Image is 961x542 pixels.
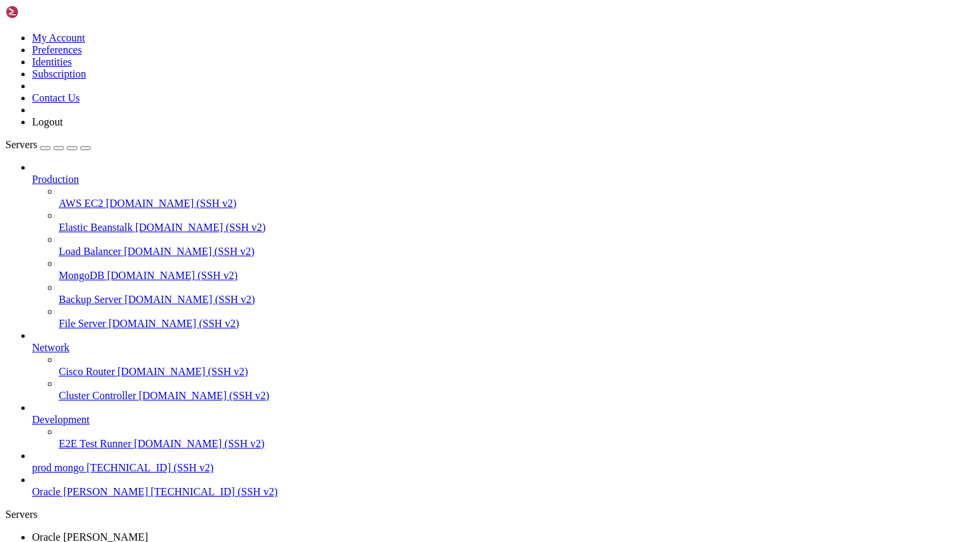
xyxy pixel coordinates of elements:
[107,270,238,281] span: [DOMAIN_NAME] (SSH v2)
[32,92,80,103] a: Contact Us
[59,306,956,330] li: File Server [DOMAIN_NAME] (SSH v2)
[59,222,133,233] span: Elastic Beanstalk
[59,354,956,378] li: Cisco Router [DOMAIN_NAME] (SSH v2)
[151,486,278,497] span: [TECHNICAL_ID] (SSH v2)
[59,258,956,282] li: MongoDB [DOMAIN_NAME] (SSH v2)
[59,270,956,282] a: MongoDB [DOMAIN_NAME] (SSH v2)
[32,342,956,354] a: Network
[32,486,956,498] a: Oracle [PERSON_NAME] [TECHNICAL_ID] (SSH v2)
[59,426,956,450] li: E2E Test Runner [DOMAIN_NAME] (SSH v2)
[134,438,265,449] span: [DOMAIN_NAME] (SSH v2)
[5,17,11,28] div: (0, 1)
[32,462,956,474] a: prod mongo [TECHNICAL_ID] (SSH v2)
[59,198,956,210] a: AWS EC2 [DOMAIN_NAME] (SSH v2)
[59,366,115,377] span: Cisco Router
[59,294,956,306] a: Backup Server [DOMAIN_NAME] (SSH v2)
[32,68,86,79] a: Subscription
[87,462,214,473] span: [TECHNICAL_ID] (SSH v2)
[32,44,82,55] a: Preferences
[59,210,956,234] li: Elastic Beanstalk [DOMAIN_NAME] (SSH v2)
[32,414,956,426] a: Development
[59,438,131,449] span: E2E Test Runner
[32,32,85,43] a: My Account
[125,294,256,305] span: [DOMAIN_NAME] (SSH v2)
[5,5,82,19] img: Shellngn
[59,282,956,306] li: Backup Server [DOMAIN_NAME] (SSH v2)
[139,390,270,401] span: [DOMAIN_NAME] (SSH v2)
[32,116,63,127] a: Logout
[32,462,84,473] span: prod mongo
[59,270,104,281] span: MongoDB
[5,139,91,150] a: Servers
[59,366,956,378] a: Cisco Router [DOMAIN_NAME] (SSH v2)
[32,474,956,498] li: Oracle [PERSON_NAME] [TECHNICAL_ID] (SSH v2)
[59,198,103,209] span: AWS EC2
[32,402,956,450] li: Development
[59,390,136,401] span: Cluster Controller
[59,246,121,257] span: Load Balancer
[109,318,240,329] span: [DOMAIN_NAME] (SSH v2)
[59,222,956,234] a: Elastic Beanstalk [DOMAIN_NAME] (SSH v2)
[32,450,956,474] li: prod mongo [TECHNICAL_ID] (SSH v2)
[59,294,122,305] span: Backup Server
[32,162,956,330] li: Production
[32,414,89,425] span: Development
[5,5,786,17] x-row: Connecting [TECHNICAL_ID]...
[59,234,956,258] li: Load Balancer [DOMAIN_NAME] (SSH v2)
[59,390,956,402] a: Cluster Controller [DOMAIN_NAME] (SSH v2)
[32,330,956,402] li: Network
[32,342,69,353] span: Network
[59,318,106,329] span: File Server
[124,246,255,257] span: [DOMAIN_NAME] (SSH v2)
[59,186,956,210] li: AWS EC2 [DOMAIN_NAME] (SSH v2)
[32,174,956,186] a: Production
[59,246,956,258] a: Load Balancer [DOMAIN_NAME] (SSH v2)
[117,366,248,377] span: [DOMAIN_NAME] (SSH v2)
[32,486,148,497] span: Oracle [PERSON_NAME]
[5,509,956,521] div: Servers
[32,56,72,67] a: Identities
[106,198,237,209] span: [DOMAIN_NAME] (SSH v2)
[59,378,956,402] li: Cluster Controller [DOMAIN_NAME] (SSH v2)
[59,318,956,330] a: File Server [DOMAIN_NAME] (SSH v2)
[59,438,956,450] a: E2E Test Runner [DOMAIN_NAME] (SSH v2)
[5,139,37,150] span: Servers
[32,174,79,185] span: Production
[135,222,266,233] span: [DOMAIN_NAME] (SSH v2)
